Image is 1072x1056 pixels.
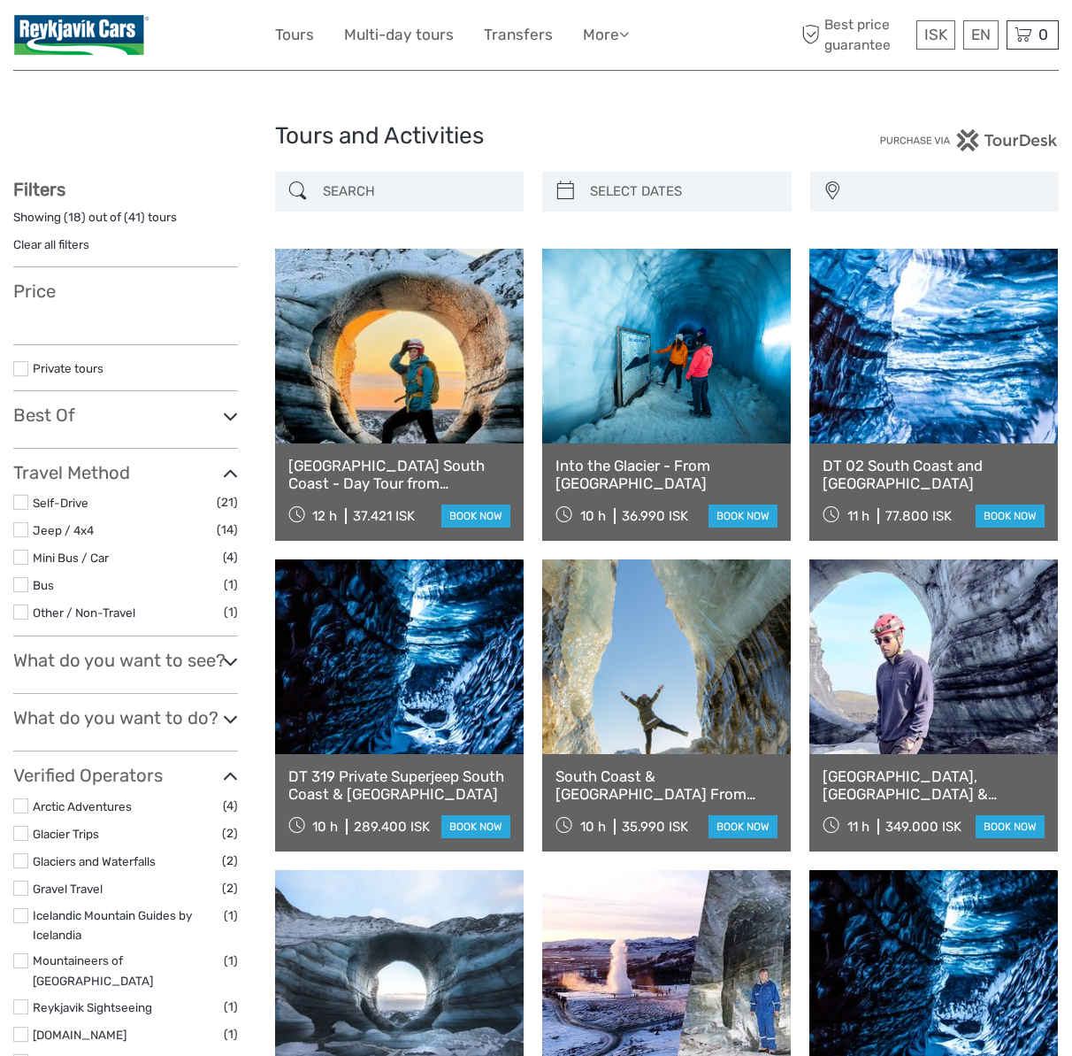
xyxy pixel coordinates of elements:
span: (21) [217,492,238,513]
h3: Verified Operators [13,765,238,786]
span: (1) [224,574,238,595]
h3: Best Of [13,405,238,426]
a: book now [976,815,1045,838]
a: Glacier Trips [33,827,99,841]
img: Scandinavian Travel [13,13,149,57]
span: 0 [1036,26,1051,43]
a: DT 319 Private Superjeep South Coast & [GEOGRAPHIC_DATA] [288,767,510,804]
span: 11 h [847,819,869,835]
a: [GEOGRAPHIC_DATA] South Coast - Day Tour from [GEOGRAPHIC_DATA] [288,457,510,493]
div: EN [963,20,999,50]
span: (4) [223,547,238,567]
h3: Price [13,281,238,302]
a: Jeep / 4x4 [33,523,94,537]
a: [GEOGRAPHIC_DATA], [GEOGRAPHIC_DATA] & [GEOGRAPHIC_DATA] Private [823,767,1045,804]
a: Self-Drive [33,496,88,510]
span: (1) [224,906,238,926]
a: book now [976,505,1045,528]
div: 35.990 ISK [622,819,688,835]
span: 12 h [312,508,337,524]
a: Reykjavik Sightseeing [33,1000,152,1014]
a: Icelandic Mountain Guides by Icelandia [33,908,192,943]
a: book now [708,505,777,528]
a: Clear all filters [13,237,89,251]
label: 41 [128,209,141,226]
a: Gravel Travel [33,882,103,896]
div: 37.421 ISK [353,508,415,524]
span: (1) [224,602,238,622]
a: South Coast & [GEOGRAPHIC_DATA] From [GEOGRAPHIC_DATA] [555,767,777,804]
span: (14) [217,520,238,540]
a: Into the Glacier - From [GEOGRAPHIC_DATA] [555,457,777,493]
input: SEARCH [316,176,516,207]
div: 77.800 ISK [885,508,952,524]
a: Multi-day tours [344,22,454,48]
span: Best price guarantee [798,15,913,54]
a: Mini Bus / Car [33,551,109,565]
img: PurchaseViaTourDesk.png [879,129,1059,151]
span: 10 h [580,819,606,835]
h3: Travel Method [13,462,238,483]
span: 10 h [580,508,606,524]
a: Other / Non-Travel [33,605,135,620]
label: 18 [68,209,81,226]
span: (4) [223,796,238,816]
a: DT 02 South Coast and [GEOGRAPHIC_DATA] [823,457,1045,493]
strong: Filters [13,179,65,200]
input: SELECT DATES [583,176,783,207]
div: 36.990 ISK [622,508,688,524]
div: 289.400 ISK [354,819,430,835]
a: Glaciers and Waterfalls [33,854,156,868]
a: Transfers [484,22,553,48]
a: Mountaineers of [GEOGRAPHIC_DATA] [33,953,153,988]
a: Tours [275,22,314,48]
a: book now [441,505,510,528]
a: More [583,22,629,48]
a: Bus [33,578,54,592]
span: (1) [224,951,238,971]
h1: Tours and Activities [275,122,798,150]
h3: What do you want to do? [13,707,238,728]
a: [DOMAIN_NAME] [33,1028,126,1042]
span: (2) [222,823,238,844]
span: (1) [224,997,238,1017]
a: Private tours [33,361,103,375]
a: book now [708,815,777,838]
span: (2) [222,851,238,871]
div: 349.000 ISK [885,819,961,835]
h3: What do you want to see? [13,650,238,671]
span: (2) [222,878,238,898]
span: ISK [924,26,947,43]
span: 10 h [312,819,338,835]
div: Showing ( ) out of ( ) tours [13,209,238,236]
span: (1) [224,1024,238,1044]
span: 11 h [847,508,869,524]
a: Arctic Adventures [33,799,132,813]
a: book now [441,815,510,838]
